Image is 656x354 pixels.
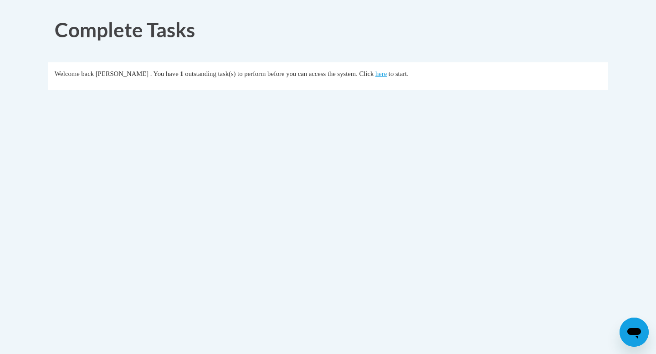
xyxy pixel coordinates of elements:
span: Complete Tasks [55,18,195,41]
iframe: Button to launch messaging window [620,318,649,347]
span: [PERSON_NAME] [96,70,149,77]
span: 1 [180,70,183,77]
span: outstanding task(s) to perform before you can access the system. Click [185,70,374,77]
a: here [375,70,387,77]
span: . You have [150,70,179,77]
span: to start. [389,70,409,77]
span: Welcome back [55,70,94,77]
